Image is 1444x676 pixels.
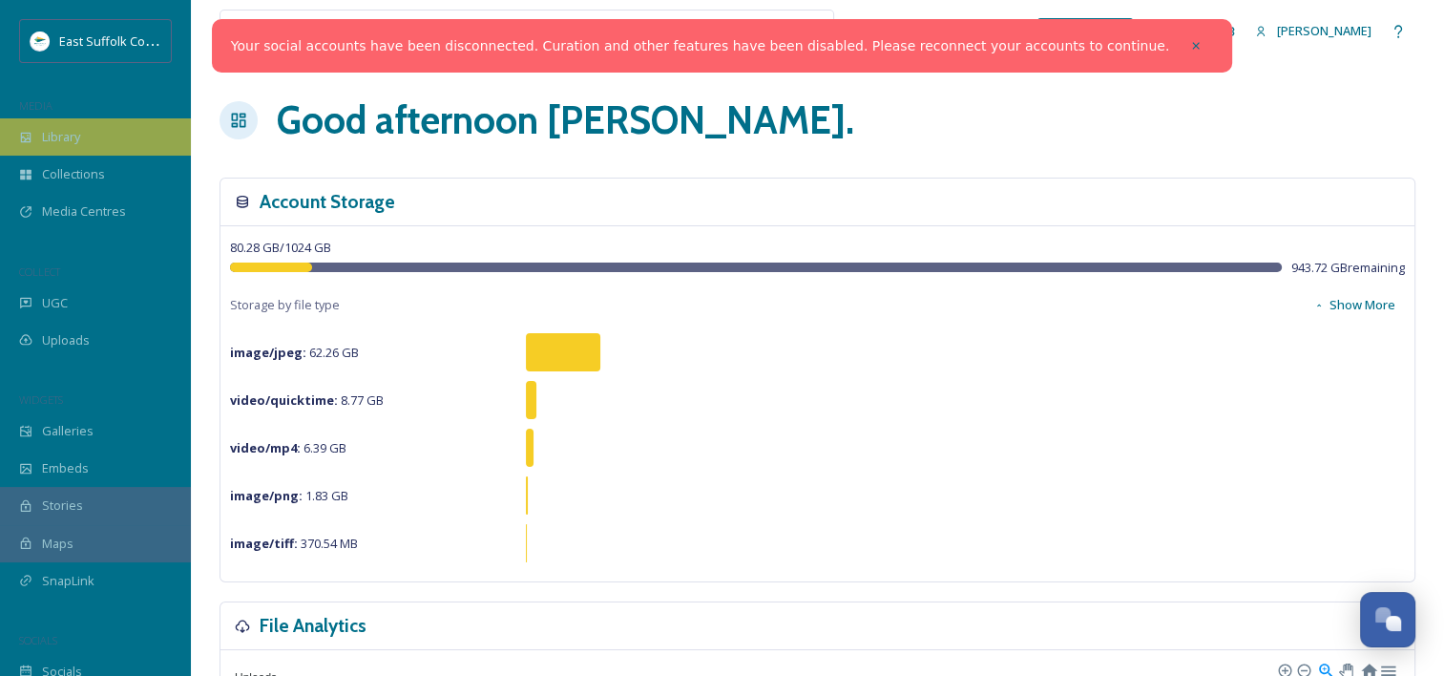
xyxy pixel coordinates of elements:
[1360,592,1415,647] button: Open Chat
[1339,664,1350,675] div: Panning
[42,535,73,553] span: Maps
[1296,663,1309,676] div: Zoom Out
[42,165,105,183] span: Collections
[31,32,50,51] img: ESC%20Logo.png
[230,487,303,504] strong: image/png :
[260,612,366,640] h3: File Analytics
[230,239,331,256] span: 80.28 GB / 1024 GB
[230,344,306,361] strong: image/jpeg :
[19,264,60,279] span: COLLECT
[19,392,63,407] span: WIDGETS
[1291,259,1405,277] span: 943.72 GB remaining
[42,128,80,146] span: Library
[230,391,338,409] strong: video/quicktime :
[19,98,52,113] span: MEDIA
[260,188,395,216] h3: Account Storage
[230,344,359,361] span: 62.26 GB
[42,459,89,477] span: Embeds
[42,202,126,221] span: Media Centres
[1277,22,1371,39] span: [PERSON_NAME]
[230,535,298,552] strong: image/tiff :
[42,422,94,440] span: Galleries
[42,496,83,515] span: Stories
[277,92,854,149] h1: Good afternoon [PERSON_NAME] .
[42,294,68,312] span: UGC
[230,535,358,552] span: 370.54 MB
[264,11,678,53] input: Search your library
[230,439,301,456] strong: video/mp4 :
[42,572,94,590] span: SnapLink
[59,32,172,50] span: East Suffolk Council
[19,633,57,647] span: SOCIALS
[231,36,1169,56] a: Your social accounts have been disconnected. Curation and other features have been disabled. Plea...
[1037,18,1133,45] a: What's New
[1277,663,1290,676] div: Zoom In
[42,331,90,349] span: Uploads
[230,391,384,409] span: 8.77 GB
[712,12,824,50] a: View all files
[230,296,340,314] span: Storage by file type
[1304,286,1405,324] button: Show More
[1245,12,1381,50] a: [PERSON_NAME]
[230,439,346,456] span: 6.39 GB
[230,487,348,504] span: 1.83 GB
